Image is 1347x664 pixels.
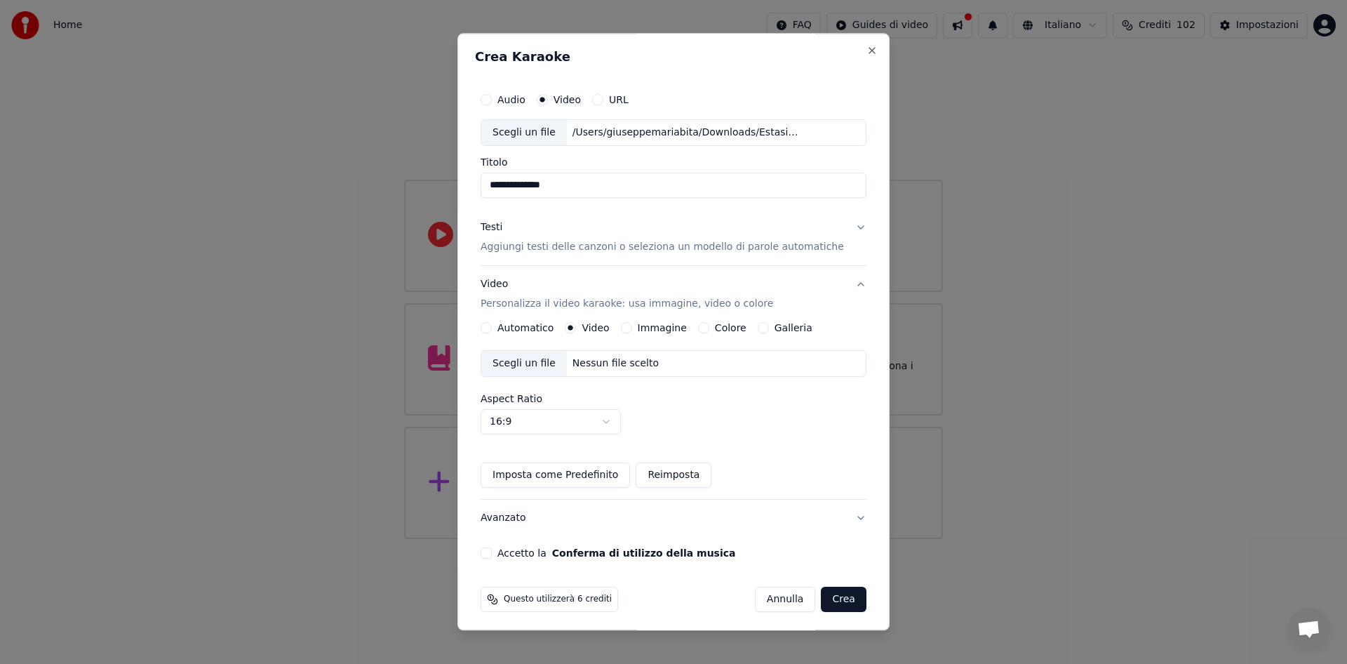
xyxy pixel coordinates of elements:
[481,500,866,536] button: Avanzato
[481,277,773,311] div: Video
[481,322,866,499] div: VideoPersonalizza il video karaoke: usa immagine, video o colore
[481,394,866,404] label: Aspect Ratio
[504,594,612,605] span: Questo utilizzerà 6 crediti
[552,548,736,558] button: Accetto la
[481,266,866,322] button: VideoPersonalizza il video karaoke: usa immagine, video o colore
[582,323,609,333] label: Video
[497,323,554,333] label: Automatico
[481,220,502,234] div: Testi
[755,587,816,612] button: Annulla
[497,95,525,105] label: Audio
[481,157,866,167] label: Titolo
[638,323,687,333] label: Immagine
[636,463,711,488] button: Reimposta
[609,95,629,105] label: URL
[554,95,581,105] label: Video
[567,357,664,371] div: Nessun file scelto
[481,209,866,265] button: TestiAggiungi testi delle canzoni o seleziona un modello di parole automatiche
[481,297,773,311] p: Personalizza il video karaoke: usa immagine, video o colore
[775,323,812,333] label: Galleria
[481,351,567,376] div: Scegli un file
[481,240,844,254] p: Aggiungi testi delle canzoni o seleziona un modello di parole automatiche
[475,51,872,63] h2: Crea Karaoke
[822,587,866,612] button: Crea
[497,548,735,558] label: Accetto la
[481,120,567,145] div: Scegli un file
[715,323,746,333] label: Colore
[567,126,805,140] div: /Users/giuseppemariabita/Downloads/Estasi_damore.mp4
[481,463,630,488] button: Imposta come Predefinito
